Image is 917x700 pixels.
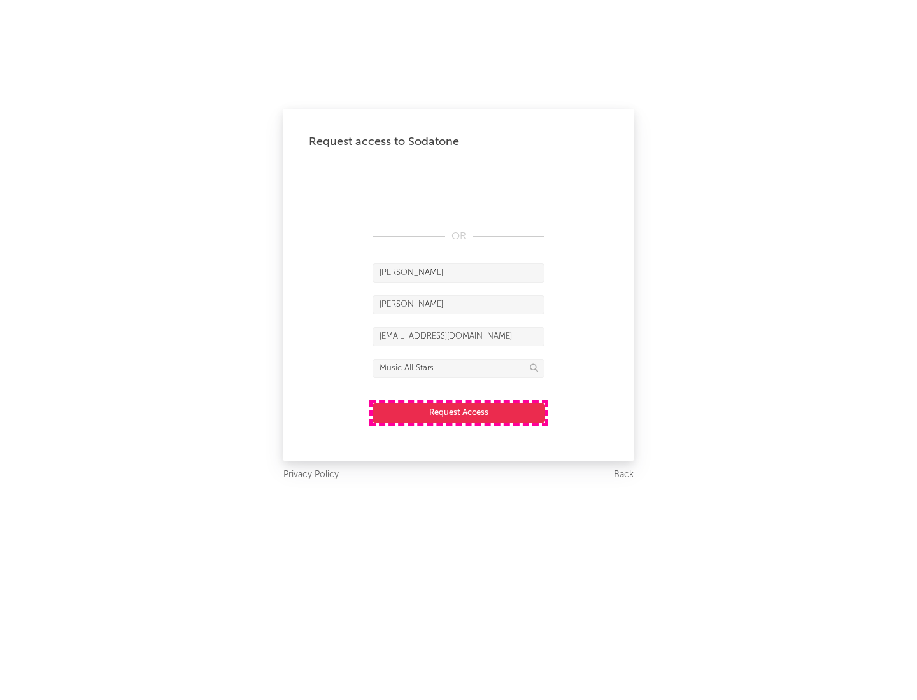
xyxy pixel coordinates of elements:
a: Back [614,467,634,483]
input: Division [373,359,544,378]
div: Request access to Sodatone [309,134,608,150]
a: Privacy Policy [283,467,339,483]
input: First Name [373,263,544,283]
input: Email [373,327,544,346]
button: Request Access [373,403,545,423]
input: Last Name [373,295,544,314]
div: OR [373,229,544,244]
